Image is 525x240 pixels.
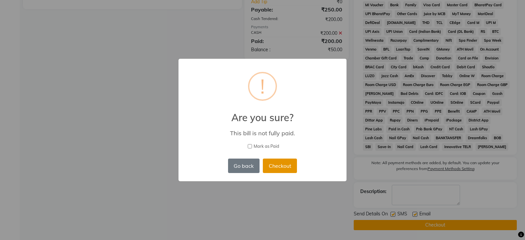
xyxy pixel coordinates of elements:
div: ! [260,73,265,99]
input: Mark as Paid [248,144,252,148]
button: Go back [228,159,260,173]
button: Checkout [263,159,297,173]
div: This bill is not fully paid. [188,129,337,137]
span: Mark as Paid [254,143,279,150]
h2: Are you sure? [178,104,346,123]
